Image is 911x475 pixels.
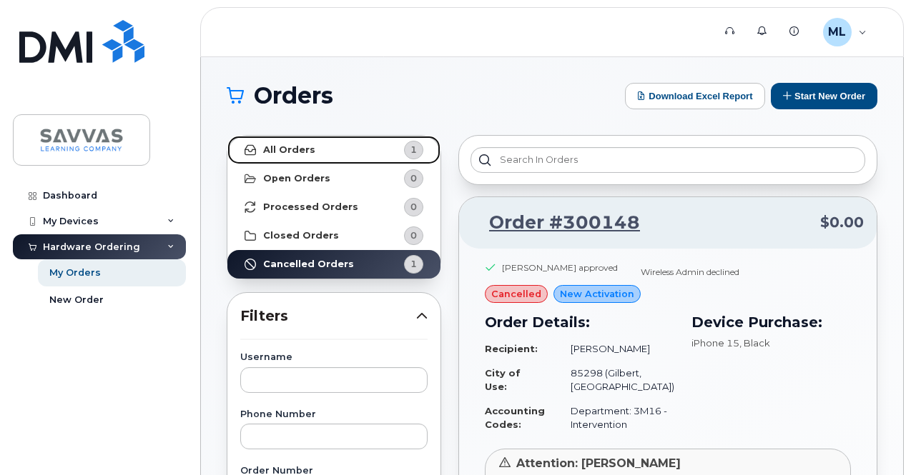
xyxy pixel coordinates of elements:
strong: All Orders [263,144,315,156]
strong: Recipient: [485,343,538,354]
label: Username [240,353,428,362]
span: cancelled [491,287,541,301]
h3: Device Purchase: [691,311,851,333]
strong: Cancelled Orders [263,259,354,270]
div: [PERSON_NAME] approved [502,261,618,274]
button: Download Excel Report [625,83,765,109]
a: Order #300148 [472,210,640,236]
strong: Processed Orders [263,201,358,213]
a: Open Orders0 [227,164,440,193]
a: Closed Orders0 [227,221,440,250]
td: Department: 3M16 - Intervention [558,399,674,436]
span: 1 [410,143,417,156]
span: 1 [410,257,417,271]
strong: Closed Orders [263,230,339,241]
a: All Orders1 [227,136,440,164]
a: Cancelled Orders1 [227,250,440,279]
button: Start New Order [771,83,877,109]
h3: Order Details: [485,311,674,333]
span: New Activation [560,287,634,301]
td: [PERSON_NAME] [558,336,674,361]
strong: Open Orders [263,173,330,184]
span: Filters [240,306,416,326]
span: 0 [410,171,417,185]
td: 85298 (Gilbert, [GEOGRAPHIC_DATA]) [558,361,674,399]
strong: Accounting Codes: [485,405,545,430]
span: 0 [410,229,417,242]
span: Orders [254,85,333,106]
input: Search in orders [471,147,865,173]
iframe: Messenger Launcher [849,413,900,464]
div: Wireless Admin declined [641,266,739,278]
span: iPhone 15 [691,337,739,349]
label: Phone Number [240,410,428,419]
span: 0 [410,200,417,214]
span: $0.00 [820,212,864,233]
a: Processed Orders0 [227,193,440,221]
span: , Black [739,337,770,349]
strong: City of Use: [485,367,521,392]
span: Attention: [PERSON_NAME] [516,456,681,470]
